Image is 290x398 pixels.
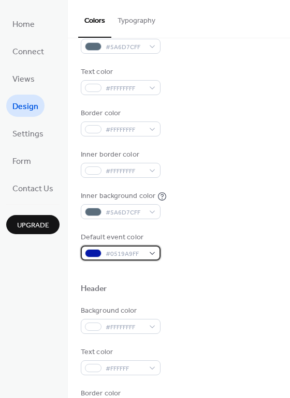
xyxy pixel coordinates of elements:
div: Background color [81,305,158,316]
a: Home [6,12,41,35]
a: Form [6,149,37,172]
span: Settings [12,126,44,142]
span: Upgrade [17,220,49,231]
span: #FFFFFFFF [106,322,144,333]
div: Default event color [81,232,158,243]
button: Upgrade [6,215,60,234]
a: Connect [6,40,50,62]
div: Inner border color [81,149,158,160]
span: #5A6D7CFF [106,42,144,53]
span: #FFFFFFFF [106,83,144,94]
span: #FFFFFFFF [106,166,144,177]
span: Home [12,17,35,33]
a: Settings [6,122,50,144]
span: Connect [12,44,44,60]
span: Views [12,71,35,87]
span: #FFFFFFFF [106,125,144,135]
span: #5A6D7CFF [106,207,144,218]
div: Text color [81,347,158,358]
div: Header [81,284,107,295]
div: Text color [81,67,158,78]
a: Views [6,67,41,89]
div: Border color [81,108,158,119]
span: #FFFFFF [106,363,144,374]
span: #0519A9FF [106,249,144,259]
span: Form [12,154,31,170]
a: Design [6,95,45,117]
span: Design [12,99,38,115]
div: Inner background color [81,191,155,202]
span: Contact Us [12,181,53,197]
a: Contact Us [6,177,60,199]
